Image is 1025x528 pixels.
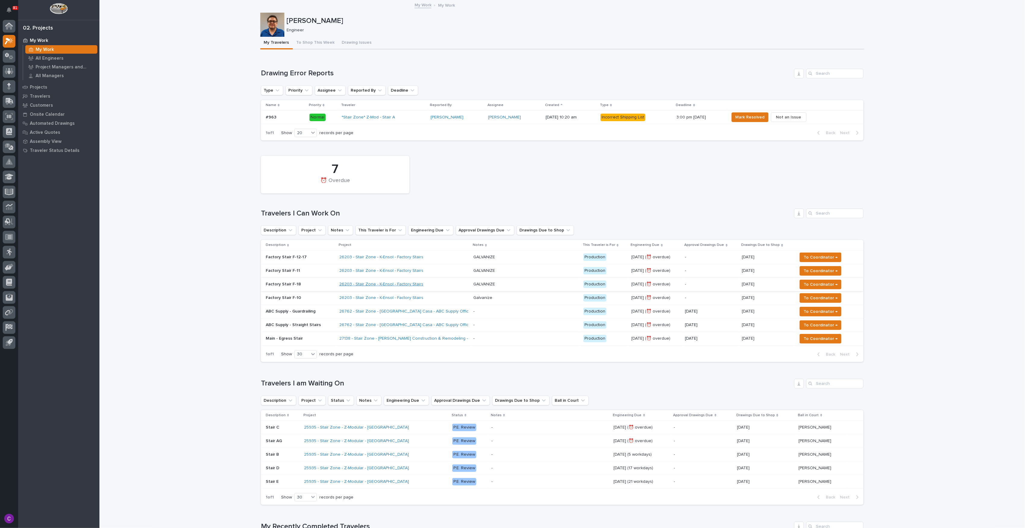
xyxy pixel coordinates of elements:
a: *Stair Zone* Z-Mod - Stair A [342,115,395,120]
h1: Travelers I Can Work On [261,209,792,218]
span: Next [840,495,854,500]
p: Factory Stair F-11 [266,268,334,273]
p: [DATE] (⏰ overdue) [632,309,680,314]
span: To Coordinator → [804,308,838,315]
button: Description [261,225,296,235]
p: [PERSON_NAME] [799,464,833,471]
button: Engineering Due [384,396,429,405]
button: To Coordinator → [800,293,842,303]
button: Notes [356,396,381,405]
div: - [491,438,493,444]
button: To Coordinator → [800,253,842,262]
span: To Coordinator → [804,267,838,275]
button: My Travelers [260,37,293,49]
a: Travelers [18,92,99,101]
div: P.E. Review [452,478,476,486]
p: My Work [30,38,48,43]
p: - [674,466,732,471]
p: [DATE] [737,437,751,444]
p: Active Quotes [30,130,60,135]
p: [DATE] [737,424,751,430]
tr: ABC Supply - Straight Stairs26762 - Stair Zone - [GEOGRAPHIC_DATA] Casa - ABC Supply Office - Pro... [261,318,864,332]
p: Type [600,102,609,108]
p: Project Managers and Engineers [36,64,95,70]
button: users-avatar [3,512,15,525]
p: 1 of 1 [261,347,279,362]
h1: Drawing Error Reports [261,69,792,78]
a: All Managers [23,71,99,80]
p: Stair B [266,451,280,457]
button: Next [838,495,864,500]
p: Description [266,412,286,419]
button: Assignee [315,86,346,95]
p: [DATE] [742,267,756,273]
p: Stair C [266,424,281,430]
span: Back [823,130,835,136]
button: To Coordinator → [800,320,842,330]
input: Search [806,69,864,78]
div: - [473,309,475,314]
p: This Traveler is For [583,242,615,248]
tr: Main - Egress Stair27138 - Stair Zone - [PERSON_NAME] Construction & Remodeling - [GEOGRAPHIC_DAT... [261,332,864,345]
p: Assignee [487,102,503,108]
a: [PERSON_NAME] [431,115,463,120]
a: 26762 - Stair Zone - [GEOGRAPHIC_DATA] Casa - ABC Supply Office [339,322,471,328]
p: [DATE] [742,335,756,341]
p: 1 of 1 [261,126,279,140]
p: Show [281,495,292,500]
div: 30 [295,494,309,501]
p: Stair AG [266,437,283,444]
input: Search [806,379,864,388]
a: Project Managers and Engineers [23,63,99,71]
p: [DATE] (⏰ overdue) [632,268,680,273]
button: Drawing Issues [338,37,375,49]
button: This Traveler is For [356,225,406,235]
p: 81 [13,6,17,10]
p: records per page [319,130,353,136]
div: GALVANIZE [473,282,495,287]
div: P.E. Review [452,424,476,431]
p: Drawings Due to Shop [741,242,780,248]
p: Reported By [430,102,452,108]
button: To Coordinator → [800,334,842,344]
p: [PERSON_NAME] [799,478,833,484]
p: [DATE] [742,308,756,314]
a: 25935 - Stair Zone - Z-Modular - [GEOGRAPHIC_DATA] [304,438,409,444]
p: 3:00 pm [DATE] [677,114,707,120]
button: To Shop This Week [293,37,338,49]
p: Priority [309,102,321,108]
div: 30 [295,351,309,357]
p: [DATE] [737,451,751,457]
tr: Stair EStair E 25935 - Stair Zone - Z-Modular - [GEOGRAPHIC_DATA] P.E. Review- [DATE] (21 workday... [261,475,864,489]
p: Traveler Status Details [30,148,80,153]
div: - [491,479,493,484]
a: Traveler Status Details [18,146,99,155]
p: Factory Stair F-10 [266,295,334,300]
p: Stair D [266,464,281,471]
a: 26762 - Stair Zone - [GEOGRAPHIC_DATA] Casa - ABC Supply Office [339,309,471,314]
p: Notes [473,242,484,248]
span: Mark Resolved [735,114,765,121]
button: To Coordinator → [800,280,842,289]
p: Deadline [676,102,692,108]
tr: Stair AGStair AG 25935 - Stair Zone - Z-Modular - [GEOGRAPHIC_DATA] P.E. Review- [DATE] (⏰ overdu... [261,434,864,448]
div: 20 [295,130,309,136]
div: Production [583,267,607,275]
tr: Factory Stair F-1026203 - Stair Zone - K-Ensol - Factory Stairs Galvanize Production[DATE] (⏰ ove... [261,291,864,305]
p: [PERSON_NAME] [799,451,833,457]
div: 7 [271,162,399,177]
button: To Coordinator → [800,307,842,316]
p: Notes [491,412,502,419]
button: Not an Issue [771,112,807,122]
a: My Work [18,36,99,45]
a: 26203 - Stair Zone - K-Ensol - Factory Stairs [339,268,423,273]
span: Next [840,130,854,136]
button: Drawings Due to Shop [517,225,574,235]
p: - [685,255,737,260]
div: - [473,322,475,328]
tr: Stair CStair C 25935 - Stair Zone - Z-Modular - [GEOGRAPHIC_DATA] P.E. Review- [DATE] (⏰ overdue)... [261,421,864,434]
p: Projects [30,85,47,90]
p: All Engineers [36,56,64,61]
a: 27138 - Stair Zone - [PERSON_NAME] Construction & Remodeling - [GEOGRAPHIC_DATA] [339,336,511,341]
div: - [491,425,493,430]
